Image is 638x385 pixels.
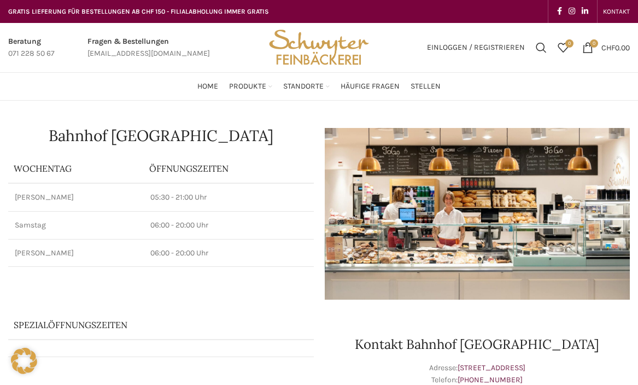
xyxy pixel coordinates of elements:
a: Standorte [283,75,330,97]
span: Home [197,81,218,92]
p: Samstag [15,220,137,231]
a: Häufige Fragen [341,75,400,97]
a: Einloggen / Registrieren [422,37,530,59]
div: Meine Wunschliste [552,37,574,59]
a: [STREET_ADDRESS] [458,363,525,372]
a: 0 CHF0.00 [577,37,635,59]
div: Main navigation [3,75,635,97]
span: Häufige Fragen [341,81,400,92]
p: 06:00 - 20:00 Uhr [150,248,307,259]
span: Einloggen / Registrieren [427,44,525,51]
h1: Bahnhof [GEOGRAPHIC_DATA] [8,128,314,143]
span: 0 [590,39,598,48]
span: KONTAKT [603,8,630,15]
h2: Kontakt Bahnhof [GEOGRAPHIC_DATA] [325,338,630,351]
p: 06:00 - 20:00 Uhr [150,220,307,231]
a: KONTAKT [603,1,630,22]
a: Infobox link [87,36,210,60]
a: Site logo [265,42,372,51]
a: Instagram social link [565,4,578,19]
img: Bäckerei Schwyter [265,23,372,72]
p: ÖFFNUNGSZEITEN [149,162,308,174]
p: [PERSON_NAME] [15,248,137,259]
div: Secondary navigation [598,1,635,22]
bdi: 0.00 [601,43,630,52]
p: Spezialöffnungszeiten [14,319,279,331]
a: Home [197,75,218,97]
a: Suchen [530,37,552,59]
a: 0 [552,37,574,59]
p: 05:30 - 21:00 Uhr [150,192,307,203]
span: Stellen [411,81,441,92]
a: Produkte [229,75,272,97]
a: [PHONE_NUMBER] [458,375,523,384]
span: CHF [601,43,615,52]
p: Wochentag [14,162,138,174]
span: Standorte [283,81,324,92]
a: Linkedin social link [578,4,592,19]
span: 0 [565,39,573,48]
span: Produkte [229,81,266,92]
p: [PERSON_NAME] [15,192,137,203]
a: Facebook social link [554,4,565,19]
a: Infobox link [8,36,55,60]
span: GRATIS LIEFERUNG FÜR BESTELLUNGEN AB CHF 150 - FILIALABHOLUNG IMMER GRATIS [8,8,269,15]
a: Stellen [411,75,441,97]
